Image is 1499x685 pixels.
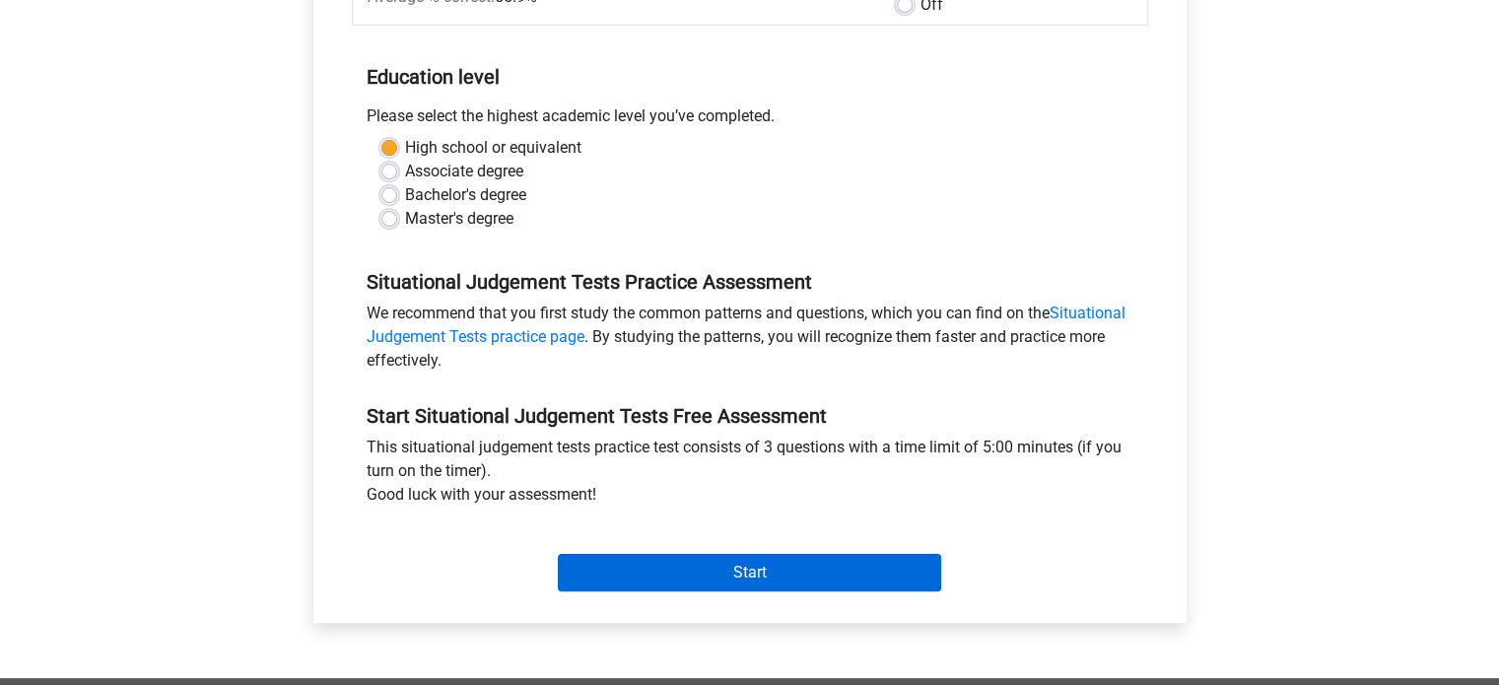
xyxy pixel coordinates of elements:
[367,57,1133,97] h5: Education level
[367,404,1133,428] h5: Start Situational Judgement Tests Free Assessment
[405,183,526,207] label: Bachelor's degree
[405,136,581,160] label: High school or equivalent
[558,554,941,591] input: Start
[367,270,1133,294] h5: Situational Judgement Tests Practice Assessment
[405,207,513,231] label: Master's degree
[352,436,1148,514] div: This situational judgement tests practice test consists of 3 questions with a time limit of 5:00 ...
[405,160,523,183] label: Associate degree
[352,302,1148,380] div: We recommend that you first study the common patterns and questions, which you can find on the . ...
[352,104,1148,136] div: Please select the highest academic level you’ve completed.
